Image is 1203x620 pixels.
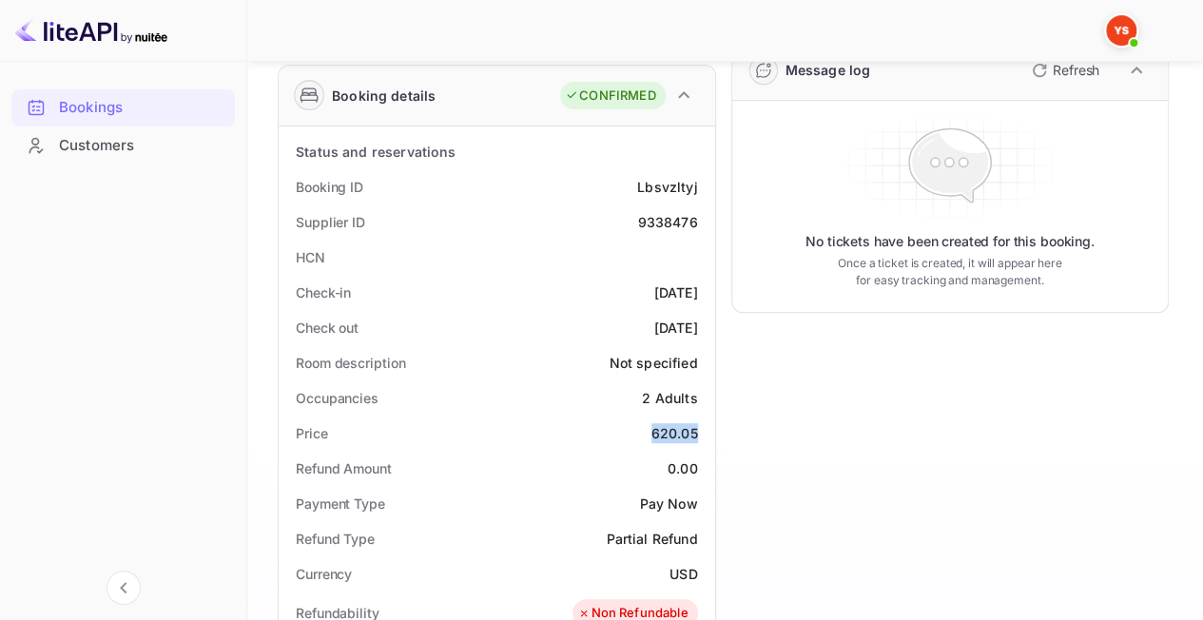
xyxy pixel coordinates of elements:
[642,388,697,408] div: 2 Adults
[296,318,359,338] div: Check out
[296,423,328,443] div: Price
[296,282,351,302] div: Check-in
[651,423,698,443] div: 620.05
[296,212,365,232] div: Supplier ID
[637,177,697,197] div: Lbsvzltyj
[107,571,141,605] button: Collapse navigation
[296,177,363,197] div: Booking ID
[11,89,235,125] a: Bookings
[786,60,871,80] div: Message log
[606,529,697,549] div: Partial Refund
[637,212,697,232] div: 9338476
[332,86,436,106] div: Booking details
[296,388,378,408] div: Occupancies
[654,318,698,338] div: [DATE]
[11,127,235,163] a: Customers
[610,353,698,373] div: Not specified
[1106,15,1136,46] img: Yandex Support
[669,564,697,584] div: USD
[805,232,1095,251] p: No tickets have been created for this booking.
[296,353,405,373] div: Room description
[15,15,167,46] img: LiteAPI logo
[296,247,325,267] div: HCN
[296,564,352,584] div: Currency
[296,529,375,549] div: Refund Type
[296,142,456,162] div: Status and reservations
[59,97,225,119] div: Bookings
[296,494,385,513] div: Payment Type
[1053,60,1099,80] p: Refresh
[654,282,698,302] div: [DATE]
[11,89,235,126] div: Bookings
[11,127,235,165] div: Customers
[639,494,697,513] div: Pay Now
[834,255,1065,289] p: Once a ticket is created, it will appear here for easy tracking and management.
[59,135,225,157] div: Customers
[565,87,655,106] div: CONFIRMED
[668,458,698,478] div: 0.00
[1020,55,1107,86] button: Refresh
[296,458,392,478] div: Refund Amount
